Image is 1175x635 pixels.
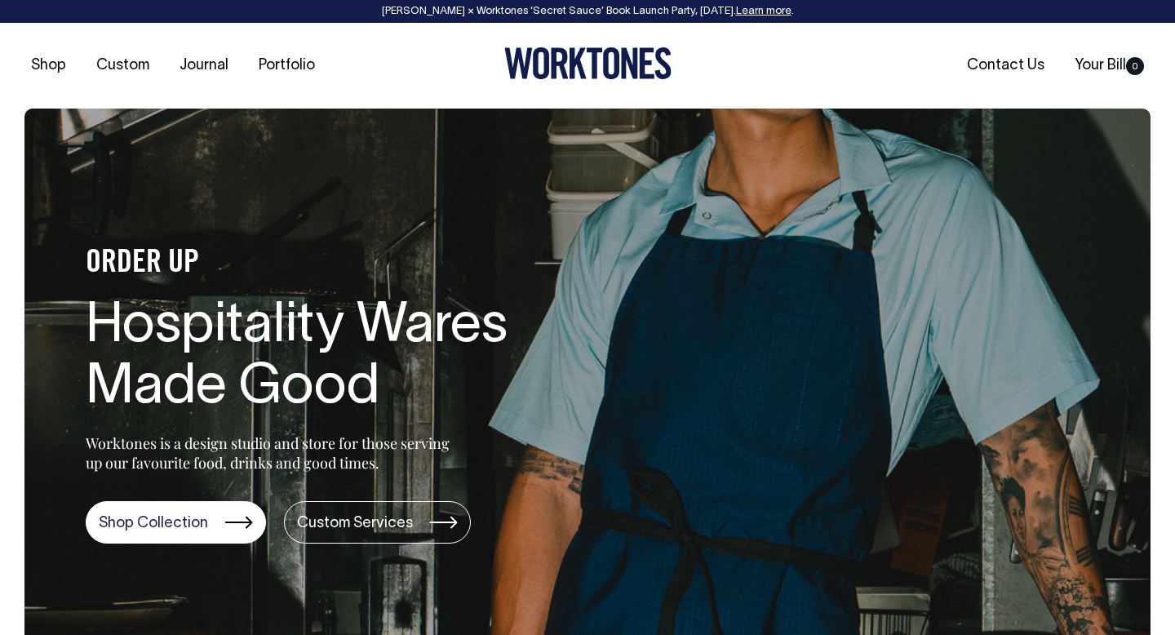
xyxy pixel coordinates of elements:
[1068,52,1151,79] a: Your Bill0
[1126,57,1144,75] span: 0
[86,297,608,420] h1: Hospitality Wares Made Good
[284,501,471,544] a: Custom Services
[960,52,1051,79] a: Contact Us
[86,501,266,544] a: Shop Collection
[16,6,1159,17] div: [PERSON_NAME] × Worktones ‘Secret Sauce’ Book Launch Party, [DATE]. .
[252,52,321,79] a: Portfolio
[86,433,457,473] p: Worktones is a design studio and store for those serving up our favourite food, drinks and good t...
[90,52,156,79] a: Custom
[173,52,235,79] a: Journal
[736,7,791,16] a: Learn more
[24,52,73,79] a: Shop
[86,246,608,281] h4: ORDER UP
